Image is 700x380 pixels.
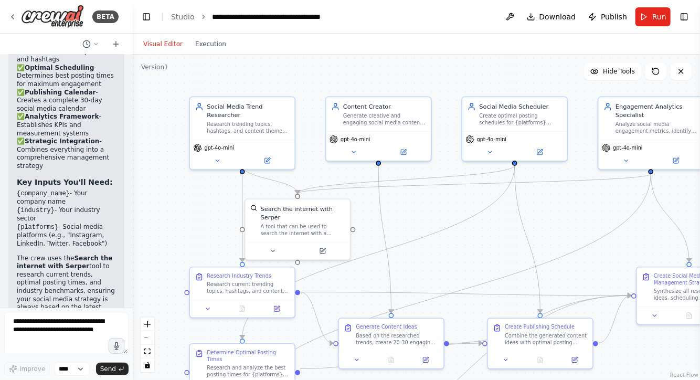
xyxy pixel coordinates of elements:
div: Analyze social media engagement metrics, identify performance patterns, and provide actionable in... [616,121,698,135]
div: Research current trending topics, hashtags, and content themes in the {industry} industry. Identi... [207,281,289,295]
a: Studio [171,13,195,21]
button: Open in side panel [516,147,564,157]
button: Visual Editor [137,38,189,50]
code: {industry} [17,207,55,214]
g: Edge from d50ffc59-dc78-4c1e-9b4b-f9cd083aaeb8 to feb4e19b-c9ef-4806-8f11-4c004c6a0cff [598,291,631,347]
button: toggle interactivity [141,358,154,372]
div: SerperDevToolSearch the internet with SerperA tool that can be used to search the internet with a... [245,198,351,260]
span: gpt-4o-mini [341,136,370,143]
p: The crew uses the tool to research current trends, optimal posting times, and industry benchmarks... [17,255,116,320]
button: Send [96,363,129,375]
div: Generate creative and engaging social media content ideas, captions, and post variations optimize... [343,112,426,126]
span: Download [539,12,576,22]
img: Logo [21,5,84,28]
div: Engagement Analytics Specialist [616,102,698,119]
g: Edge from 220fbaf6-381c-448b-9afa-612673b9d852 to 00648d45-a063-4225-8324-fda49dd61068 [238,165,519,339]
div: Create Publishing Schedule [505,324,575,331]
g: Edge from 3bca9576-9a1e-4561-ab49-ba57ece52d9e to 5bb71875-fba8-4c72-9605-07c01b943ad6 [300,288,333,348]
a: React Flow attribution [670,372,698,378]
div: A tool that can be used to search the internet with a search_query. Supports different search typ... [261,223,345,237]
button: Open in side panel [299,246,347,256]
g: Edge from 220fbaf6-381c-448b-9afa-612673b9d852 to d50ffc59-dc78-4c1e-9b4b-f9cd083aaeb8 [511,165,545,313]
button: Open in side panel [652,155,700,165]
button: Hide left sidebar [139,9,154,24]
g: Edge from f65be0b1-0358-4c26-8267-a7476e04d3be to 3bca9576-9a1e-4561-ab49-ba57ece52d9e [238,165,247,262]
strong: Search the internet with Serper [17,255,112,270]
button: zoom in [141,318,154,331]
button: Open in side panel [243,155,291,165]
button: zoom out [141,331,154,345]
button: Download [523,7,580,26]
div: Social Media Trend ResearcherResearch trending topics, hashtags, and content themes in the {indus... [189,97,295,170]
div: Social Media Scheduler [480,102,562,111]
g: Edge from c481fbf0-196b-4adc-84be-53474fc15bda to feb4e19b-c9ef-4806-8f11-4c004c6a0cff [646,174,693,262]
div: Content CreatorGenerate creative and engaging social media content ideas, captions, and post vari... [325,97,432,162]
span: Publish [601,12,627,22]
div: Research Industry Trends [207,272,271,279]
div: React Flow controls [141,318,154,372]
strong: Optimal Scheduling [25,64,94,71]
button: Switch to previous chat [78,38,103,50]
nav: breadcrumb [171,12,331,22]
span: Run [652,12,666,22]
button: Open in side panel [560,355,589,365]
button: Open in side panel [262,304,291,314]
div: Create Publishing ScheduleCombine the generated content ideas with optimal posting times to creat... [487,318,593,369]
div: Research and analyze the best posting times for {platforms} based on audience behavior, time zone... [207,365,289,378]
div: Social Media Trend Researcher [207,102,289,119]
button: No output available [373,355,409,365]
button: No output available [224,304,260,314]
div: Content Creator [343,102,426,111]
g: Edge from 3bca9576-9a1e-4561-ab49-ba57ece52d9e to feb4e19b-c9ef-4806-8f11-4c004c6a0cff [300,288,631,300]
span: Send [100,365,116,373]
strong: Analytics Framework [25,113,99,120]
span: gpt-4o-mini [205,144,235,151]
div: Research trending topics, hashtags, and content themes in the {industry} industry to identify opp... [207,121,289,135]
img: SerperDevTool [250,205,257,212]
button: Start a new chat [108,38,124,50]
strong: Key Inputs You'll Need: [17,178,113,186]
g: Edge from f65be0b1-0358-4c26-8267-a7476e04d3be to 75e30d9b-d43b-42be-b7e8-6301a51b0fae [238,165,302,194]
button: Show right sidebar [677,9,692,24]
div: BETA [92,10,119,23]
span: gpt-4o-mini [613,144,643,151]
code: {platforms} [17,224,58,231]
div: Research Industry TrendsResearch current trending topics, hashtags, and content themes in the {in... [189,267,295,318]
g: Edge from d91b32a0-f4cb-4da0-aca6-b1c5ac88d297 to 5bb71875-fba8-4c72-9605-07c01b943ad6 [374,165,396,313]
span: Improve [19,365,45,373]
strong: Publishing Calendar [25,89,96,96]
g: Edge from 00648d45-a063-4225-8324-fda49dd61068 to d50ffc59-dc78-4c1e-9b4b-f9cd083aaeb8 [300,339,482,373]
li: - Your company name [17,189,116,206]
div: Determine Optimal Posting Times [207,350,289,363]
p: ✅ - Discovers trending topics and hashtags in your industry ✅ - Creates 20-30 engaging content id... [17,7,116,171]
li: - Your industry sector [17,206,116,223]
button: Click to speak your automation idea [109,338,124,354]
div: Combine the generated content ideas with optimal posting times to create a comprehensive 30-day p... [505,332,587,346]
button: Execution [189,38,232,50]
span: Hide Tools [603,67,635,76]
g: Edge from 5bb71875-fba8-4c72-9605-07c01b943ad6 to feb4e19b-c9ef-4806-8f11-4c004c6a0cff [449,291,631,347]
button: No output available [522,355,558,365]
div: Search the internet with Serper [261,205,345,221]
div: Generate Content IdeasBased on the researched trends, create 20-30 engaging content ideas tailore... [338,318,444,369]
button: Open in side panel [411,355,440,365]
button: Open in side panel [379,147,428,157]
g: Edge from 220fbaf6-381c-448b-9afa-612673b9d852 to 75e30d9b-d43b-42be-b7e8-6301a51b0fae [293,165,519,194]
strong: Strategic Integration [25,138,99,145]
div: Generate Content Ideas [356,324,417,331]
g: Edge from c481fbf0-196b-4adc-84be-53474fc15bda to 75e30d9b-d43b-42be-b7e8-6301a51b0fae [293,174,655,194]
button: Publish [584,7,631,26]
code: {company_name} [17,190,70,197]
button: Hide Tools [584,63,641,80]
div: Based on the researched trends, create 20-30 engaging content ideas tailored for {platforms}. Eac... [356,332,438,346]
div: Version 1 [141,63,168,71]
button: Improve [4,362,50,376]
span: gpt-4o-mini [477,136,507,143]
li: - Social media platforms (e.g., "Instagram, LinkedIn, Twitter, Facebook") [17,223,116,248]
button: fit view [141,345,154,358]
button: Run [635,7,671,26]
div: Create optimal posting schedules for {platforms} based on audience behavior, engagement patterns,... [480,112,562,126]
div: Social Media SchedulerCreate optimal posting schedules for {platforms} based on audience behavior... [462,97,568,162]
